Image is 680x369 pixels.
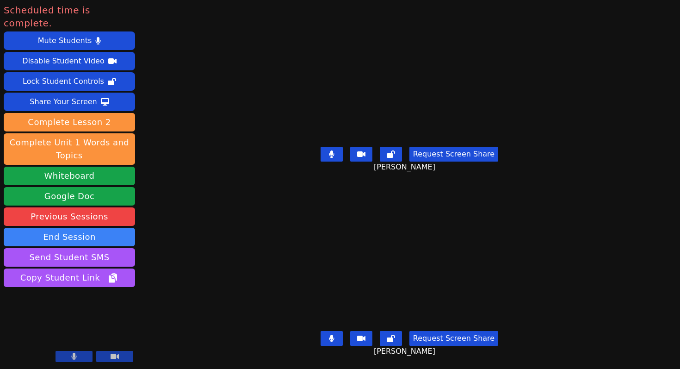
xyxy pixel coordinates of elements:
[4,93,135,111] button: Share Your Screen
[409,331,498,346] button: Request Screen Share
[4,167,135,185] button: Whiteboard
[4,269,135,287] button: Copy Student Link
[23,74,104,89] div: Lock Student Controls
[30,94,97,109] div: Share Your Screen
[4,207,135,226] a: Previous Sessions
[20,271,118,284] span: Copy Student Link
[4,248,135,267] button: Send Student SMS
[4,31,135,50] button: Mute Students
[38,33,92,48] div: Mute Students
[4,72,135,91] button: Lock Student Controls
[4,52,135,70] button: Disable Student Video
[374,346,438,357] span: [PERSON_NAME]
[4,187,135,206] a: Google Doc
[4,228,135,246] button: End Session
[4,4,135,30] span: Scheduled time is complete.
[22,54,104,69] div: Disable Student Video
[374,162,438,173] span: [PERSON_NAME]
[4,133,135,165] button: Complete Unit 1 Words and Topics
[4,113,135,131] button: Complete Lesson 2
[409,147,498,162] button: Request Screen Share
